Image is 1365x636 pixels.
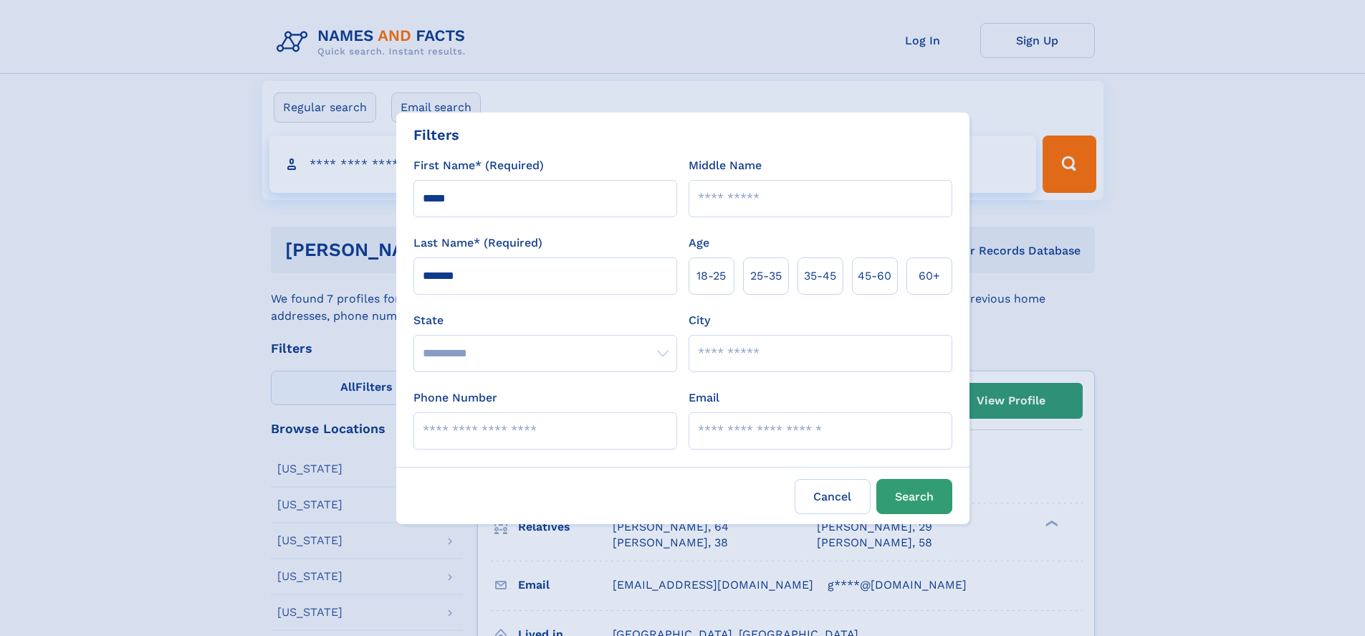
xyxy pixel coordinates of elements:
label: Middle Name [689,157,762,174]
span: 45‑60 [858,267,891,285]
span: 25‑35 [750,267,782,285]
label: First Name* (Required) [413,157,544,174]
label: Cancel [795,479,871,514]
label: City [689,312,710,329]
label: State [413,312,677,329]
label: Email [689,389,719,407]
span: 35‑45 [804,267,836,285]
button: Search [876,479,952,514]
span: 18‑25 [696,267,726,285]
label: Last Name* (Required) [413,234,542,252]
label: Phone Number [413,389,497,407]
div: Filters [413,124,459,146]
span: 60+ [919,267,940,285]
label: Age [689,234,709,252]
